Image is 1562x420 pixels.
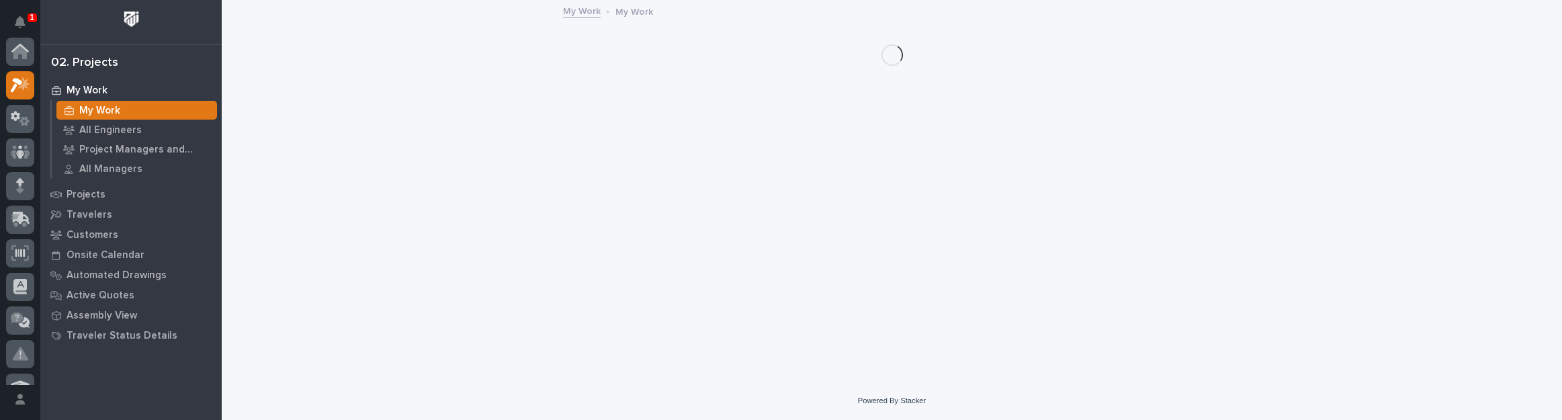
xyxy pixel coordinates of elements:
[67,269,167,282] p: Automated Drawings
[40,224,222,245] a: Customers
[40,265,222,285] a: Automated Drawings
[40,184,222,204] a: Projects
[67,209,112,221] p: Travelers
[67,290,134,302] p: Active Quotes
[40,204,222,224] a: Travelers
[30,13,34,22] p: 1
[40,80,222,100] a: My Work
[67,229,118,241] p: Customers
[40,305,222,325] a: Assembly View
[52,120,222,139] a: All Engineers
[40,245,222,265] a: Onsite Calendar
[79,163,142,175] p: All Managers
[79,144,212,156] p: Project Managers and Engineers
[67,330,177,342] p: Traveler Status Details
[67,249,144,261] p: Onsite Calendar
[67,85,107,97] p: My Work
[79,105,120,117] p: My Work
[6,8,34,36] button: Notifications
[858,396,926,405] a: Powered By Stacker
[67,310,137,322] p: Assembly View
[52,140,222,159] a: Project Managers and Engineers
[615,3,653,18] p: My Work
[119,7,144,32] img: Workspace Logo
[67,189,105,201] p: Projects
[79,124,142,136] p: All Engineers
[40,325,222,345] a: Traveler Status Details
[51,56,118,71] div: 02. Projects
[52,101,222,120] a: My Work
[17,16,34,38] div: Notifications1
[40,285,222,305] a: Active Quotes
[52,159,222,178] a: All Managers
[563,3,601,18] a: My Work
